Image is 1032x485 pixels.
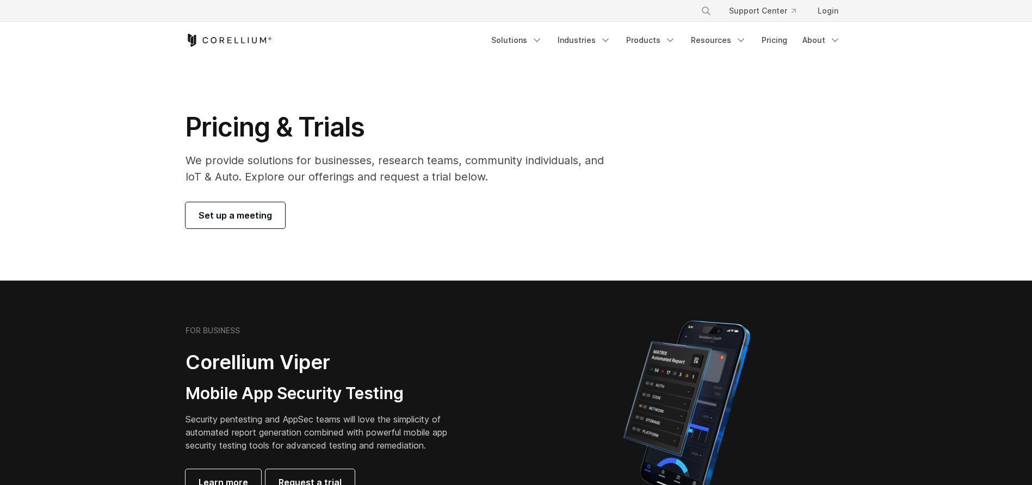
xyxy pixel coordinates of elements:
a: Pricing [755,30,794,50]
span: Set up a meeting [199,209,272,222]
div: Navigation Menu [688,1,847,21]
h6: FOR BUSINESS [186,326,240,335]
div: Navigation Menu [485,30,847,50]
a: Corellium Home [186,34,272,47]
button: Search [696,1,716,21]
h1: Pricing & Trials [186,111,619,144]
a: About [796,30,847,50]
a: Products [620,30,682,50]
a: Support Center [720,1,805,21]
a: Set up a meeting [186,202,285,228]
a: Resources [684,30,753,50]
p: We provide solutions for businesses, research teams, community individuals, and IoT & Auto. Explo... [186,152,619,185]
h3: Mobile App Security Testing [186,383,464,404]
a: Login [809,1,847,21]
p: Security pentesting and AppSec teams will love the simplicity of automated report generation comb... [186,413,464,452]
a: Industries [551,30,617,50]
h2: Corellium Viper [186,350,464,375]
a: Solutions [485,30,549,50]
